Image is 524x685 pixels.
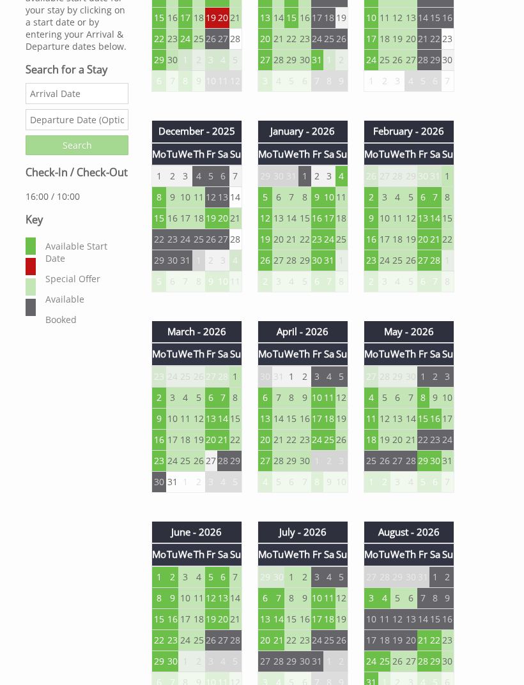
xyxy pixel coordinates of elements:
td: 4 [229,250,242,271]
td: 9 [311,186,323,207]
td: 26 [192,366,204,388]
td: 3 [390,71,405,92]
td: 10 [323,186,335,207]
td: 17 [378,229,390,250]
td: 18 [192,8,204,29]
td: 12 [229,71,242,92]
td: 20 [272,229,284,250]
td: 13 [405,8,417,29]
td: 27 [205,366,217,388]
td: 12 [390,8,405,29]
td: 3 [311,366,323,388]
td: 1 [178,50,192,71]
td: 29 [152,50,167,71]
td: 27 [217,29,229,50]
td: 1 [442,250,454,271]
td: 24 [166,366,178,388]
h3: Check-In / Check-Out [26,165,128,179]
th: Th [192,143,204,165]
td: 23 [311,229,323,250]
td: 13 [258,8,272,29]
td: 3 [442,366,454,388]
th: Sa [429,343,442,365]
td: 9 [364,207,378,229]
th: We [178,343,192,365]
th: Tu [272,143,284,165]
td: 3 [323,165,335,187]
td: 1 [335,250,348,271]
td: 5 [229,50,242,71]
td: 7 [323,271,335,292]
td: 11 [192,186,204,207]
td: 25 [390,250,405,271]
td: 22 [152,229,167,250]
td: 29 [390,366,405,388]
td: 16 [298,8,311,29]
td: 1 [298,165,311,187]
th: Mo [152,143,167,165]
td: 28 [272,50,284,71]
th: December - 2025 [152,121,242,142]
td: 4 [335,165,348,187]
td: 15 [284,8,298,29]
td: 3 [378,271,390,292]
td: 22 [298,229,311,250]
th: Fr [311,343,323,365]
td: 8 [298,186,311,207]
td: 10 [364,8,378,29]
td: 5 [417,71,429,92]
td: 7 [178,271,192,292]
td: 14 [229,186,242,207]
td: 11 [390,207,405,229]
td: 6 [166,271,178,292]
th: March - 2026 [152,321,242,343]
td: 6 [417,186,429,207]
td: 23 [152,366,167,388]
td: 25 [335,229,348,250]
td: 2 [166,165,178,187]
td: 13 [217,186,229,207]
td: 26 [335,29,348,50]
dd: Available Start Date [43,237,125,267]
td: 15 [429,8,442,29]
td: 23 [298,29,311,50]
td: 29 [152,250,167,271]
th: Sa [217,343,229,365]
td: 19 [205,8,217,29]
td: 17 [178,8,192,29]
td: 22 [152,29,167,50]
td: 3 [205,50,217,71]
td: 28 [378,366,390,388]
td: 8 [152,186,167,207]
th: Su [335,343,348,365]
td: 16 [442,8,454,29]
td: 7 [217,387,229,408]
td: 5 [405,186,417,207]
td: 7 [429,271,442,292]
td: 18 [335,207,348,229]
td: 8 [442,186,454,207]
td: 25 [192,29,204,50]
th: Tu [272,343,284,365]
td: 19 [390,29,405,50]
td: 21 [272,29,284,50]
td: 7 [284,186,298,207]
td: 15 [298,207,311,229]
td: 27 [405,50,417,71]
td: 8 [192,271,204,292]
th: April - 2026 [258,321,348,343]
td: 4 [323,366,335,388]
td: 7 [442,71,454,92]
td: 8 [178,71,192,92]
td: 26 [205,229,217,250]
td: 25 [323,29,335,50]
th: Mo [364,143,378,165]
td: 10 [217,271,229,292]
th: Tu [378,343,390,365]
td: 26 [364,165,378,187]
td: 3 [258,71,272,92]
td: 25 [378,50,390,71]
td: 3 [178,165,192,187]
td: 13 [417,207,429,229]
th: May - 2026 [364,321,454,343]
